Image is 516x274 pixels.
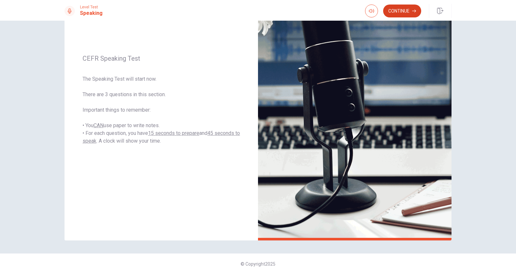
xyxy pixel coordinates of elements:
[148,130,199,136] u: 15 seconds to prepare
[80,5,103,9] span: Level Test
[83,75,240,145] span: The Speaking Test will start now. There are 3 questions in this section. Important things to reme...
[94,122,104,128] u: CAN
[383,5,421,17] button: Continue
[241,261,275,267] span: © Copyright 2025
[83,55,240,62] span: CEFR Speaking Test
[80,9,103,17] h1: Speaking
